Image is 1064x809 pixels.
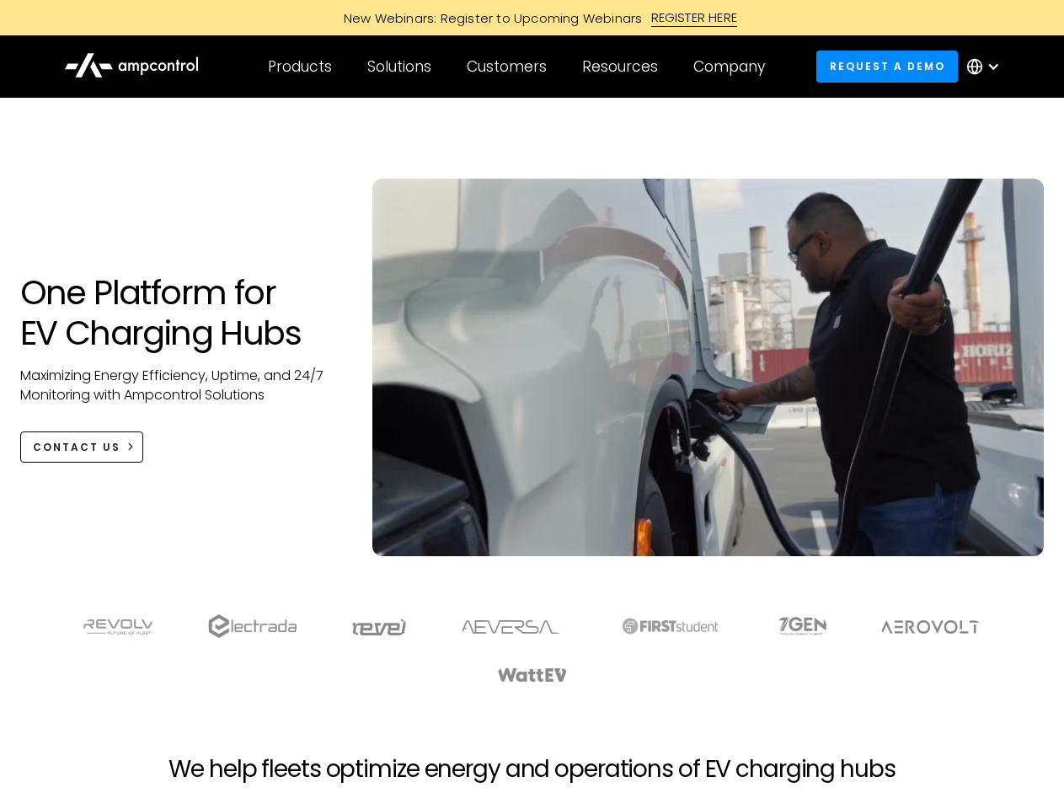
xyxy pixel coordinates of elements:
[208,614,297,638] img: electrada logo
[497,668,568,682] img: WattEV logo
[693,57,765,76] div: Company
[367,57,431,76] div: Solutions
[467,57,547,76] div: Customers
[20,367,340,404] p: Maximizing Energy Efficiency, Uptime, and 24/7 Monitoring with Ampcontrol Solutions
[20,272,340,353] h1: One Platform for EV Charging Hubs
[327,9,651,27] div: New Webinars: Register to Upcoming Webinars
[168,755,895,784] h2: We help fleets optimize energy and operations of EV charging hubs
[880,620,981,634] img: Aerovolt Logo
[651,8,738,27] div: REGISTER HERE
[33,440,120,455] div: CONTACT US
[582,57,658,76] div: Resources
[268,57,332,76] div: Products
[20,431,144,463] a: CONTACT US
[153,8,912,27] a: New Webinars: Register to Upcoming WebinarsREGISTER HERE
[816,51,958,82] a: Request a demo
